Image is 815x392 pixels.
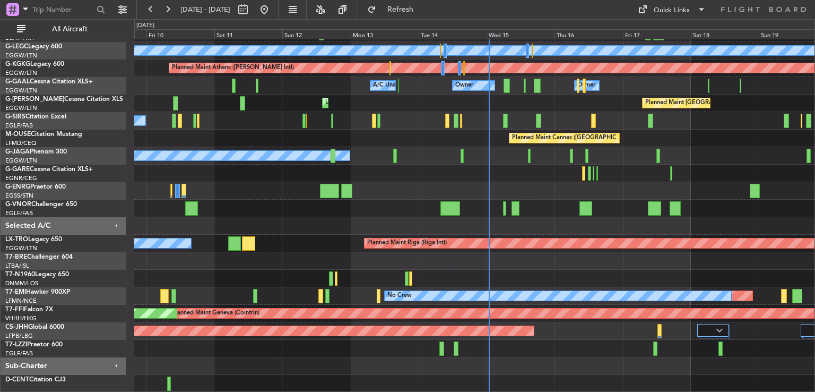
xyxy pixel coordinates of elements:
div: Fri 17 [623,29,691,39]
div: Planned Maint Riga (Riga Intl) [367,235,447,251]
span: G-JAGA [5,149,30,155]
a: T7-FFIFalcon 7X [5,306,53,313]
a: EGGW/LTN [5,69,37,77]
a: G-GAALCessna Citation XLS+ [5,79,93,85]
a: G-LEGCLegacy 600 [5,44,62,50]
a: M-OUSECitation Mustang [5,131,82,138]
div: No Crew [387,288,412,304]
a: G-ENRGPraetor 600 [5,184,66,190]
span: G-KGKG [5,61,30,67]
div: Unplanned Maint [GEOGRAPHIC_DATA] ([GEOGRAPHIC_DATA]) [325,95,500,111]
a: EGLF/FAB [5,209,33,217]
div: Tue 14 [419,29,487,39]
span: G-GAAL [5,79,30,85]
div: Sat 18 [691,29,759,39]
div: Sun 12 [282,29,350,39]
a: EGNR/CEG [5,174,37,182]
div: Quick Links [654,5,690,16]
span: D-CENT [5,377,29,383]
a: VHHH/HKG [5,314,37,322]
a: T7-EMIHawker 900XP [5,289,70,295]
a: EGSS/STN [5,192,33,200]
a: T7-LZZIPraetor 600 [5,342,63,348]
span: All Aircraft [28,25,112,33]
a: EGGW/LTN [5,87,37,95]
span: T7-BRE [5,254,27,260]
a: EGLF/FAB [5,122,33,130]
a: EGGW/LTN [5,104,37,112]
div: Mon 13 [351,29,419,39]
span: M-OUSE [5,131,31,138]
button: Quick Links [632,1,711,18]
a: LFPB/LBG [5,332,33,340]
a: EGLF/FAB [5,350,33,357]
a: T7-BREChallenger 604 [5,254,73,260]
span: T7-EMI [5,289,26,295]
a: LX-TROLegacy 650 [5,236,62,243]
div: Planned Maint Athens ([PERSON_NAME] Intl) [172,60,294,76]
a: G-JAGAPhenom 300 [5,149,67,155]
a: CS-JHHGlobal 6000 [5,324,64,330]
div: A/C Unavailable [373,78,417,93]
a: G-VNORChallenger 650 [5,201,77,208]
a: LFMD/CEQ [5,139,36,147]
a: EGGW/LTN [5,52,37,59]
span: CS-JHH [5,324,28,330]
a: G-KGKGLegacy 600 [5,61,64,67]
div: Planned Maint Geneva (Cointrin) [172,305,259,321]
div: Fri 10 [146,29,214,39]
span: G-SIRS [5,114,25,120]
span: T7-FFI [5,306,24,313]
div: Planned Maint [GEOGRAPHIC_DATA] ([GEOGRAPHIC_DATA]) [645,95,812,111]
input: Trip Number [32,2,93,18]
span: Refresh [378,6,423,13]
span: [DATE] - [DATE] [180,5,230,14]
a: D-CENTCitation CJ3 [5,377,66,383]
button: Refresh [362,1,426,18]
a: EGGW/LTN [5,157,37,165]
span: T7-LZZI [5,342,27,348]
a: LFMN/NCE [5,297,37,305]
div: Owner [577,78,595,93]
span: LX-TRO [5,236,28,243]
button: All Aircraft [12,21,115,38]
div: Owner [455,78,473,93]
img: arrow-gray.svg [716,328,723,333]
div: Sat 11 [214,29,282,39]
a: G-SIRSCitation Excel [5,114,66,120]
div: Planned Maint Cannes ([GEOGRAPHIC_DATA]) [512,130,638,146]
a: DNMM/LOS [5,279,38,287]
span: G-[PERSON_NAME] [5,96,64,103]
a: T7-N1960Legacy 650 [5,271,69,278]
a: EGGW/LTN [5,244,37,252]
span: G-VNOR [5,201,31,208]
a: LTBA/ISL [5,262,29,270]
span: G-GARE [5,166,30,173]
div: Wed 15 [487,29,554,39]
a: G-GARECessna Citation XLS+ [5,166,93,173]
span: T7-N1960 [5,271,35,278]
span: G-ENRG [5,184,30,190]
div: [DATE] [136,21,154,30]
span: G-LEGC [5,44,28,50]
div: Thu 16 [554,29,622,39]
a: G-[PERSON_NAME]Cessna Citation XLS [5,96,123,103]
